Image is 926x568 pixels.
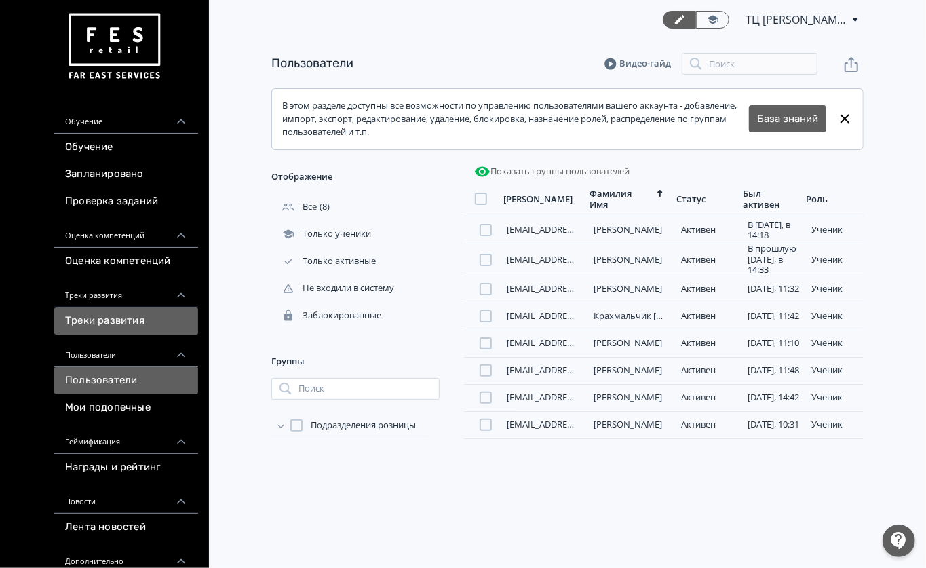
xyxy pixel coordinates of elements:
a: [PERSON_NAME] [594,253,662,265]
div: ученик [811,392,858,403]
div: Отображение [271,161,440,193]
div: ученик [811,338,858,349]
a: [EMAIL_ADDRESS][DOMAIN_NAME] [507,282,650,295]
div: [DATE], 10:31 [748,419,800,430]
a: Проверка заданий [54,188,198,215]
div: Фамилия Имя [590,188,653,211]
div: ученик [811,225,858,235]
div: ученик [811,311,858,322]
div: (8) [271,193,440,221]
div: Активен [681,284,734,295]
div: ученик [811,419,858,430]
span: Подразделения розницы [311,419,416,432]
div: В прошлую [DATE], в 14:33 [748,244,800,276]
a: [PERSON_NAME] [594,418,662,430]
a: [EMAIL_ADDRESS][DOMAIN_NAME] [507,364,650,376]
div: [DATE], 11:48 [748,365,800,376]
div: Был активен [743,188,790,211]
div: Активен [681,365,734,376]
a: [EMAIL_ADDRESS][DOMAIN_NAME] [507,253,650,265]
a: Награды и рейтинг [54,454,198,481]
a: Лента новостей [54,514,198,541]
a: [EMAIL_ADDRESS][DOMAIN_NAME] [507,418,650,430]
a: [PERSON_NAME] [594,223,662,235]
div: ученик [811,284,858,295]
button: База знаний [749,105,826,132]
div: [DATE], 11:32 [748,284,800,295]
a: [PERSON_NAME] [594,391,662,403]
a: Крахмальчик [PERSON_NAME] [594,309,722,322]
div: ученик [811,254,858,265]
div: Группы [271,345,440,378]
a: [PERSON_NAME] [594,282,662,295]
a: Запланировано [54,161,198,188]
div: Геймификация [54,421,198,454]
div: [PERSON_NAME] [503,193,573,205]
button: Показать группы пользователей [471,161,632,183]
div: Только активные [271,255,379,267]
div: Треки развития [54,275,198,307]
a: [EMAIL_ADDRESS][DOMAIN_NAME] [507,309,650,322]
div: Новости [54,481,198,514]
a: Мои подопечные [54,394,198,421]
div: Пользователи [54,335,198,367]
div: Активен [681,225,734,235]
div: Заблокированные [271,309,384,322]
a: [EMAIL_ADDRESS][DOMAIN_NAME] [507,223,650,235]
div: Не входили в систему [271,282,397,295]
a: Обучение [54,134,198,161]
a: Треки развития [54,307,198,335]
div: [DATE], 11:42 [748,311,800,322]
div: Активен [681,338,734,349]
a: Переключиться в режим ученика [696,11,729,29]
span: ТЦ Малибу Липецк СИН 6412506 [746,12,847,28]
div: В этом разделе доступны все возможности по управлению пользователями вашего аккаунта - добавление... [282,99,749,139]
div: Активен [681,254,734,265]
div: Оценка компетенций [54,215,198,248]
svg: Экспорт пользователей файлом [843,56,860,73]
a: Пользователи [271,56,353,71]
div: Активен [681,392,734,403]
div: [DATE], 11:10 [748,338,800,349]
a: Оценка компетенций [54,248,198,275]
a: [PERSON_NAME] [594,364,662,376]
a: База знаний [757,111,818,127]
div: Только ученики [271,228,374,240]
div: Все [271,201,320,213]
a: Пользователи [54,367,198,394]
div: [DATE], 14:42 [748,392,800,403]
a: [PERSON_NAME] [594,337,662,349]
div: Активен [681,311,734,322]
img: https://files.teachbase.ru/system/account/57463/logo/medium-936fc5084dd2c598f50a98b9cbe0469a.png [65,8,163,85]
a: [EMAIL_ADDRESS][DOMAIN_NAME] [507,391,650,403]
div: Статус [676,193,706,205]
div: ученик [811,365,858,376]
a: [EMAIL_ADDRESS][DOMAIN_NAME] [507,337,650,349]
div: В [DATE], в 14:18 [748,220,800,241]
a: Видео-гайд [604,57,671,71]
div: Обучение [54,101,198,134]
div: Роль [807,193,828,205]
div: Активен [681,419,734,430]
